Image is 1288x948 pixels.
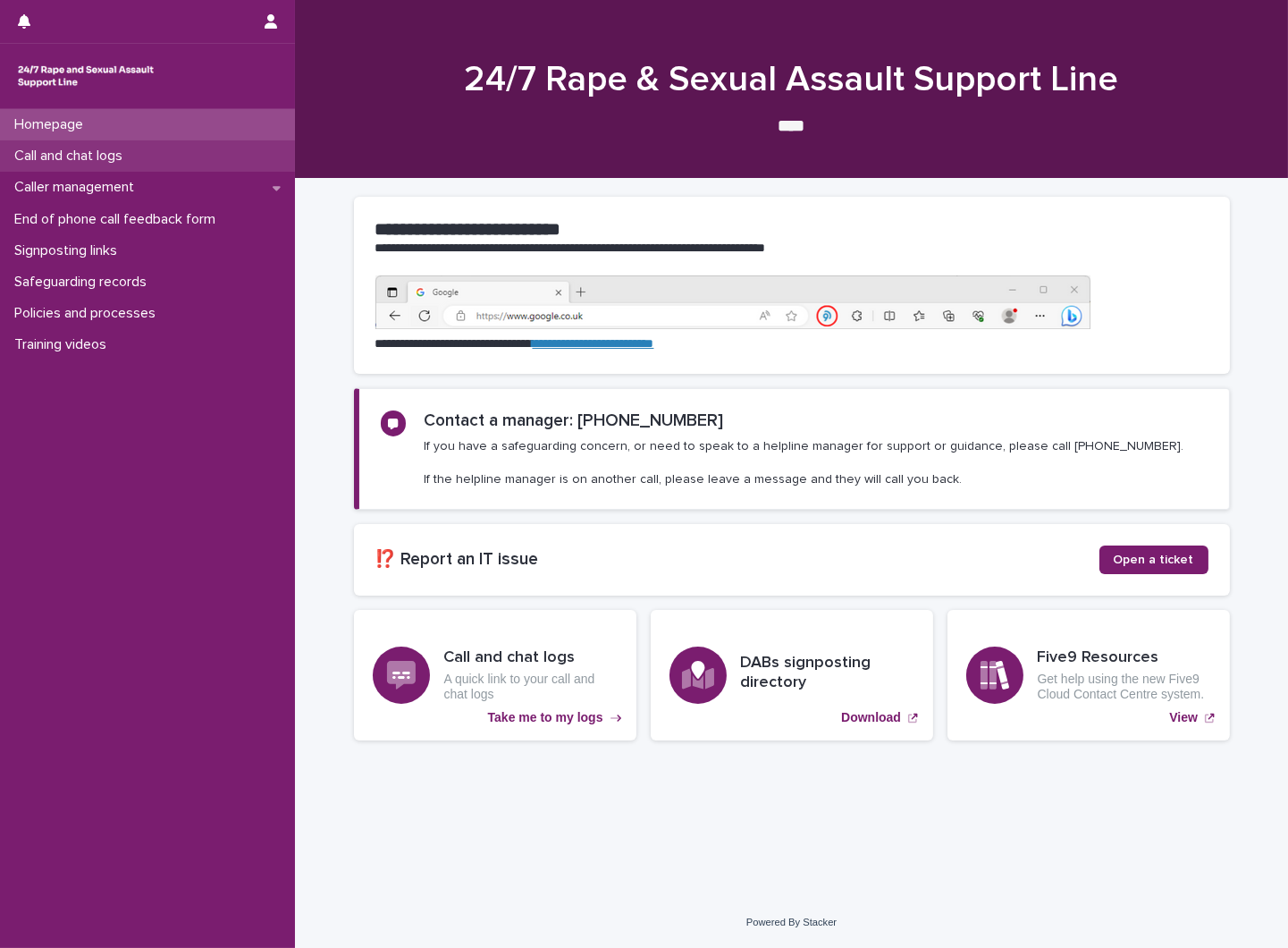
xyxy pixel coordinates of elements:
p: Get help using the new Five9 Cloud Contact Centre system. [1038,672,1211,702]
h2: ⁉️ Report an IT issue [375,549,1099,570]
p: Safeguarding records [7,274,161,291]
img: rhQMoQhaT3yELyF149Cw [14,58,157,94]
a: View [947,610,1230,741]
p: View [1169,710,1198,725]
span: Open a ticket [1114,554,1194,566]
img: https%3A%2F%2Fcdn.document360.io%2F0deca9d6-0dac-4e56-9e8f-8d9979bfce0e%2FImages%2FDocumentation%... [375,275,1090,329]
p: Take me to my logs [488,710,603,725]
p: Download [841,710,901,725]
a: Download [651,610,933,741]
a: Powered By Stacker [746,917,837,927]
h3: Five9 Resources [1038,648,1211,668]
a: Open a ticket [1099,546,1208,574]
h3: DABs signposting directory [741,654,914,692]
h1: 24/7 Rape & Sexual Assault Support Line [354,58,1230,101]
p: Signposting links [7,242,131,259]
p: Call and chat logs [7,148,137,165]
p: Homepage [7,116,97,133]
p: A quick link to your call and chat logs [444,672,618,702]
p: If you have a safeguarding concern, or need to speak to a helpline manager for support or guidanc... [424,438,1183,487]
a: Take me to my logs [354,610,636,741]
p: Policies and processes [7,305,170,322]
h2: Contact a manager: [PHONE_NUMBER] [424,411,723,431]
p: Caller management [7,179,148,196]
h3: Call and chat logs [444,648,618,668]
p: End of phone call feedback form [7,211,230,228]
p: Training videos [7,336,121,353]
